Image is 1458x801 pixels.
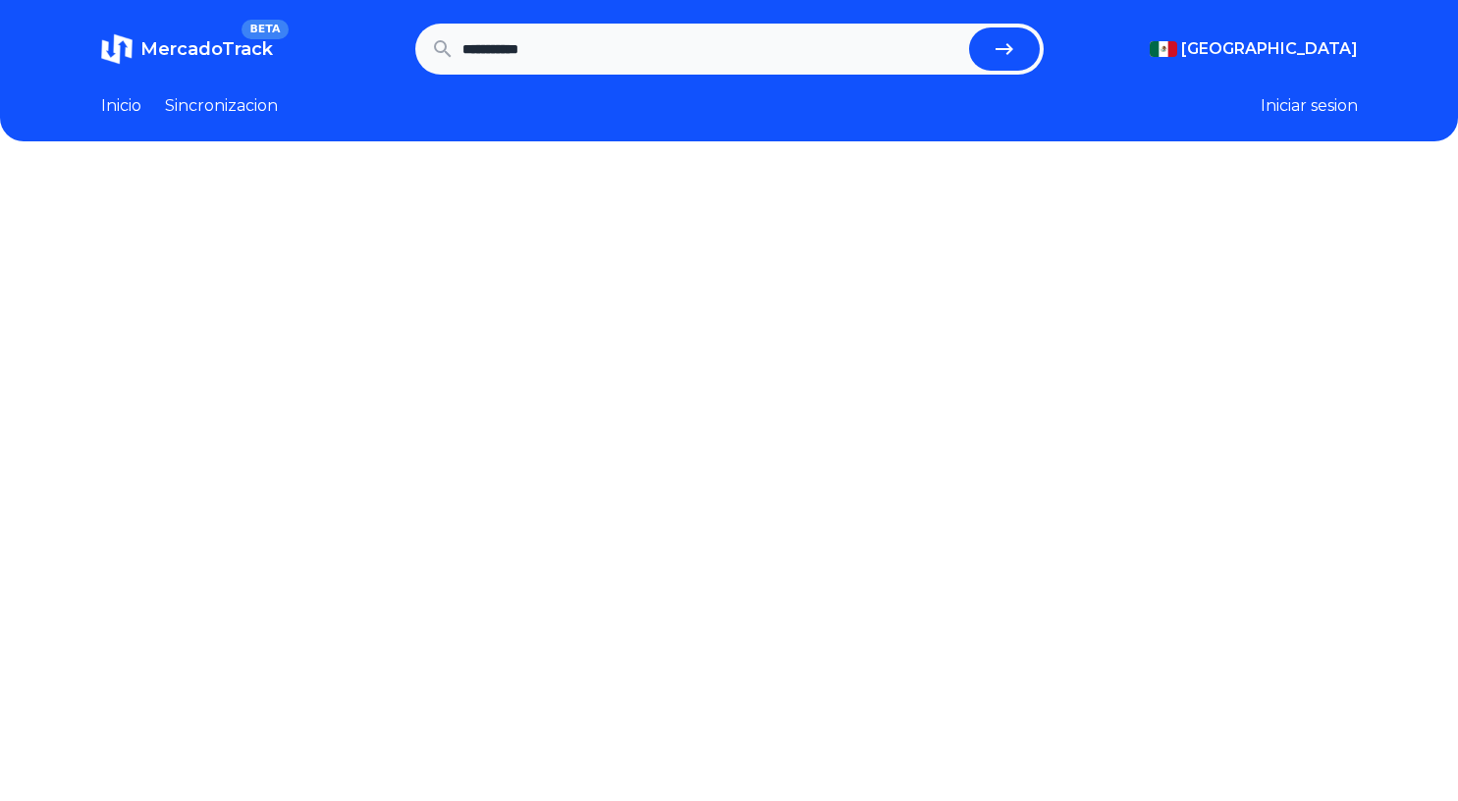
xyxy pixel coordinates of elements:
[1261,94,1358,118] button: Iniciar sesion
[1181,37,1358,61] span: [GEOGRAPHIC_DATA]
[242,20,288,39] span: BETA
[165,94,278,118] a: Sincronizacion
[101,33,133,65] img: MercadoTrack
[140,38,273,60] span: MercadoTrack
[101,33,273,65] a: MercadoTrackBETA
[1150,41,1177,57] img: Mexico
[1150,37,1358,61] button: [GEOGRAPHIC_DATA]
[101,94,141,118] a: Inicio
